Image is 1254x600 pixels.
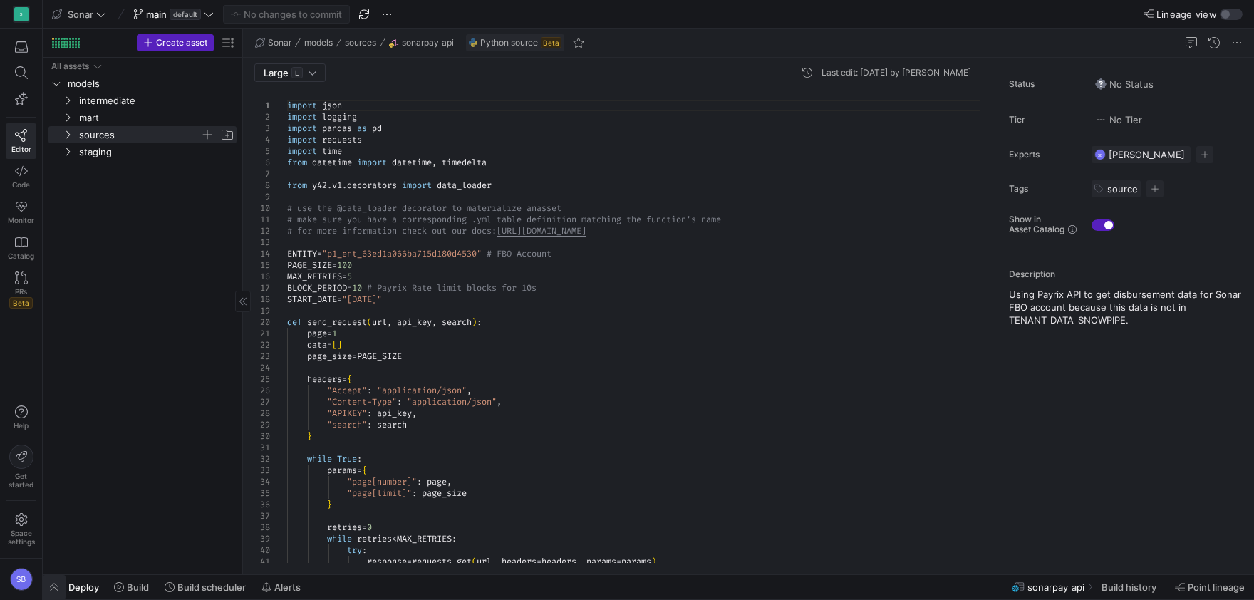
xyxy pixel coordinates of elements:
span: mart [79,110,234,126]
div: Last edit: [DATE] by [PERSON_NAME] [822,68,971,78]
button: No tierNo Tier [1092,110,1146,129]
div: 22 [254,339,270,351]
span: : [362,544,367,556]
span: sources [345,38,376,48]
span: try [347,544,362,556]
span: = [537,556,541,567]
div: 29 [254,419,270,430]
span: import [357,157,387,168]
button: Point lineage [1168,575,1251,599]
span: import [287,111,317,123]
span: models [304,38,333,48]
div: 26 [254,385,270,396]
span: , [492,556,497,567]
span: import [287,145,317,157]
span: page_size [422,487,467,499]
span: ) [651,556,656,567]
span: , [432,316,437,328]
button: Build [108,575,155,599]
div: Press SPACE to select this row. [48,58,237,75]
span: "application/json" [377,385,467,396]
span: "Content-Type" [327,396,397,408]
button: Alerts [255,575,307,599]
a: Editor [6,123,36,159]
span: response [367,556,407,567]
span: , [387,316,392,328]
div: 24 [254,362,270,373]
div: 4 [254,134,270,145]
span: api_key [397,316,432,328]
a: S [6,2,36,26]
span: source [1107,183,1138,195]
span: . [327,180,332,191]
div: 10 [254,202,270,214]
button: Sonar [48,5,110,24]
span: Beta [541,37,561,48]
span: def [287,316,302,328]
span: logging [322,111,357,123]
span: ENTITY [287,248,317,259]
span: Editor [11,145,31,153]
span: Build scheduler [177,581,246,593]
div: 33 [254,465,270,476]
span: Point lineage [1188,581,1245,593]
span: : [357,453,362,465]
span: Sonar [68,9,93,20]
div: SB [1094,149,1106,160]
span: import [402,180,432,191]
span: staging [79,144,234,160]
span: import [287,134,317,145]
span: 5 [347,271,352,282]
span: = [332,259,337,271]
span: < [392,533,397,544]
div: 37 [254,510,270,522]
span: search [377,419,407,430]
div: 16 [254,271,270,282]
span: . [342,180,347,191]
a: Spacesettings [6,507,36,552]
div: 9 [254,191,270,202]
div: Press SPACE to select this row. [48,75,237,92]
div: 32 [254,453,270,465]
span: Build history [1102,581,1156,593]
span: "[DATE]" [342,294,382,305]
span: page_size [307,351,352,362]
span: PRs [15,287,27,296]
span: "search" [327,419,367,430]
span: : [452,533,457,544]
span: = [616,556,621,567]
span: 10 [352,282,362,294]
span: default [170,9,201,20]
button: sonarpay_api [385,34,457,51]
span: = [342,373,347,385]
span: import [287,100,317,111]
span: main [146,9,167,20]
span: , [412,408,417,419]
span: } [307,430,312,442]
span: search [442,316,472,328]
button: maindefault [130,5,217,24]
span: , [447,476,452,487]
span: [ [332,339,337,351]
span: timedelta [442,157,487,168]
a: PRsBeta [6,266,36,314]
img: No status [1095,78,1107,90]
span: "APIKEY" [327,408,367,419]
span: = [347,282,352,294]
span: 1 [332,328,337,339]
span: pandas [322,123,352,134]
div: 23 [254,351,270,362]
span: : [397,396,402,408]
button: Build history [1095,575,1166,599]
span: "p1_ent_63ed1a066ba715d180d4530" [322,248,482,259]
span: retries [357,533,392,544]
span: # FBO Account [487,248,551,259]
a: Catalog [6,230,36,266]
div: 18 [254,294,270,305]
span: Status [1009,79,1080,89]
span: Large [264,67,289,78]
span: # Payrix Rate limit blocks for 10s [367,282,537,294]
div: 34 [254,476,270,487]
span: sources [79,127,200,143]
span: PAGE_SIZE [287,259,332,271]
